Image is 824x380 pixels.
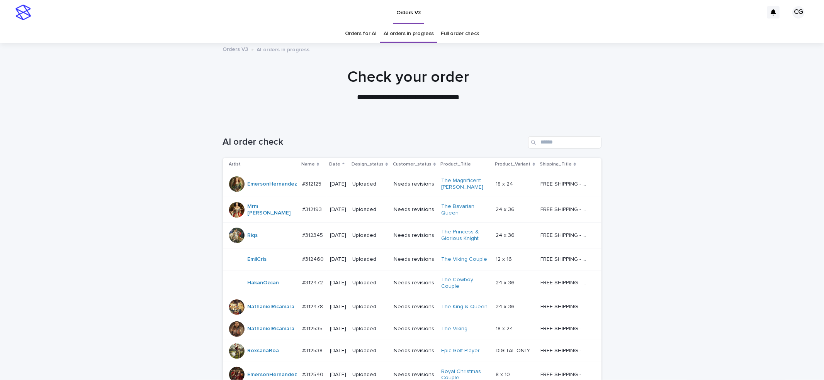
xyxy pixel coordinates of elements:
p: 18 x 24 [496,179,515,187]
p: #312345 [302,231,325,239]
p: [DATE] [330,372,346,378]
a: Orders for AI [345,25,377,43]
p: Needs revisions [394,326,435,332]
tr: EmilCris #312460#312460 [DATE]UploadedNeeds revisionsThe Viking Couple 12 x 1612 x 16 FREE SHIPPI... [223,248,601,270]
a: Full order check [441,25,479,43]
p: FREE SHIPPING - preview in 1-2 business days, after your approval delivery will take 5-10 b.d. [540,278,590,286]
p: FREE SHIPPING - preview in 1-2 business days, after your approval delivery will take 5-10 b.d. [540,231,590,239]
p: 18 x 24 [496,324,515,332]
p: FREE SHIPPING - preview in 1-2 business days, after your approval delivery will take 5-10 b.d. [540,346,590,354]
h1: Check your order [219,68,598,86]
tr: NathanielRicamara #312478#312478 [DATE]UploadedNeeds revisionsThe King & Queen 24 x 3624 x 36 FRE... [223,296,601,318]
a: Mrm [PERSON_NAME] [248,203,296,216]
p: #312540 [302,370,325,378]
p: Needs revisions [394,206,435,213]
a: EmilCris [248,256,267,263]
p: 24 x 36 [496,302,516,310]
p: Uploaded [352,372,387,378]
p: [DATE] [330,280,346,286]
p: Needs revisions [394,181,435,187]
p: Shipping_Title [540,160,572,169]
p: [DATE] [330,181,346,187]
p: Name [301,160,315,169]
p: Uploaded [352,256,387,263]
p: 8 x 10 [496,370,512,378]
p: FREE SHIPPING - preview in 1-2 business days, after your approval delivery will take 5-10 b.d. [540,205,590,213]
tr: RoxsanaRoa #312538#312538 [DATE]UploadedNeeds revisionsEpic Golf Player DIGITAL ONLYDIGITAL ONLY ... [223,340,601,362]
p: [DATE] [330,348,346,354]
a: NathanielRicamara [248,304,295,310]
tr: Mrm [PERSON_NAME] #312193#312193 [DATE]UploadedNeeds revisionsThe Bavarian Queen 24 x 3624 x 36 F... [223,197,601,223]
tr: Riqs #312345#312345 [DATE]UploadedNeeds revisionsThe Princess & Glorious Knight 24 x 3624 x 36 FR... [223,223,601,248]
p: #312535 [302,324,324,332]
a: The Bavarian Queen [441,203,489,216]
p: Uploaded [352,206,387,213]
p: Needs revisions [394,280,435,286]
p: [DATE] [330,206,346,213]
p: Uploaded [352,181,387,187]
p: 24 x 36 [496,278,516,286]
h1: AI order check [223,137,525,148]
p: FREE SHIPPING - preview in 1-2 business days, after your approval delivery will take 5-10 b.d. [540,302,590,310]
a: The Princess & Glorious Knight [441,229,489,242]
a: The Viking [441,326,467,332]
p: Needs revisions [394,304,435,310]
p: [DATE] [330,232,346,239]
p: 12 x 16 [496,255,514,263]
p: Design_status [352,160,384,169]
p: Customer_status [393,160,432,169]
a: AI orders in progress [384,25,434,43]
tr: HakanOzcan #312472#312472 [DATE]UploadedNeeds revisionsThe Cowboy Couple 24 x 3624 x 36 FREE SHIP... [223,270,601,296]
p: Uploaded [352,232,387,239]
img: stacker-logo-s-only.png [15,5,31,20]
p: Date [329,160,340,169]
a: Riqs [248,232,258,239]
a: Epic Golf Player [441,348,480,354]
p: Needs revisions [394,372,435,378]
p: #312125 [302,179,323,187]
p: #312193 [302,205,323,213]
tr: EmersonHernandez #312125#312125 [DATE]UploadedNeeds revisionsThe Magnificent [PERSON_NAME] 18 x 2... [223,171,601,197]
input: Search [528,136,601,149]
a: The Cowboy Couple [441,277,489,290]
p: Artist [229,160,241,169]
a: EmersonHernandez [248,372,297,378]
p: Needs revisions [394,348,435,354]
p: Product_Title [440,160,471,169]
div: CG [792,6,805,19]
p: 24 x 36 [496,205,516,213]
a: NathanielRicamara [248,326,295,332]
p: #312538 [302,346,324,354]
a: The Viking Couple [441,256,487,263]
a: HakanOzcan [248,280,279,286]
p: AI orders in progress [257,45,310,53]
p: #312472 [302,278,325,286]
tr: NathanielRicamara #312535#312535 [DATE]UploadedNeeds revisionsThe Viking 18 x 2418 x 24 FREE SHIP... [223,318,601,340]
p: [DATE] [330,304,346,310]
p: FREE SHIPPING - preview in 1-2 business days, after your approval delivery will take 5-10 b.d. [540,370,590,378]
p: Needs revisions [394,232,435,239]
a: RoxsanaRoa [248,348,279,354]
a: The Magnificent [PERSON_NAME] [441,177,489,191]
p: Uploaded [352,348,387,354]
p: Product_Variant [495,160,531,169]
p: Needs revisions [394,256,435,263]
a: The King & Queen [441,304,488,310]
p: FREE SHIPPING - preview in 1-2 business days, after your approval delivery will take 5-10 b.d. [540,255,590,263]
a: EmersonHernandez [248,181,297,187]
p: [DATE] [330,256,346,263]
p: 24 x 36 [496,231,516,239]
p: Uploaded [352,304,387,310]
p: Uploaded [352,280,387,286]
p: [DATE] [330,326,346,332]
a: Orders V3 [223,44,248,53]
p: DIGITAL ONLY [496,346,532,354]
p: FREE SHIPPING - preview in 1-2 business days, after your approval delivery will take 5-10 b.d. [540,179,590,187]
p: FREE SHIPPING - preview in 1-2 business days, after your approval delivery will take 5-10 b.d. [540,324,590,332]
p: #312460 [302,255,325,263]
p: #312478 [302,302,325,310]
p: Uploaded [352,326,387,332]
